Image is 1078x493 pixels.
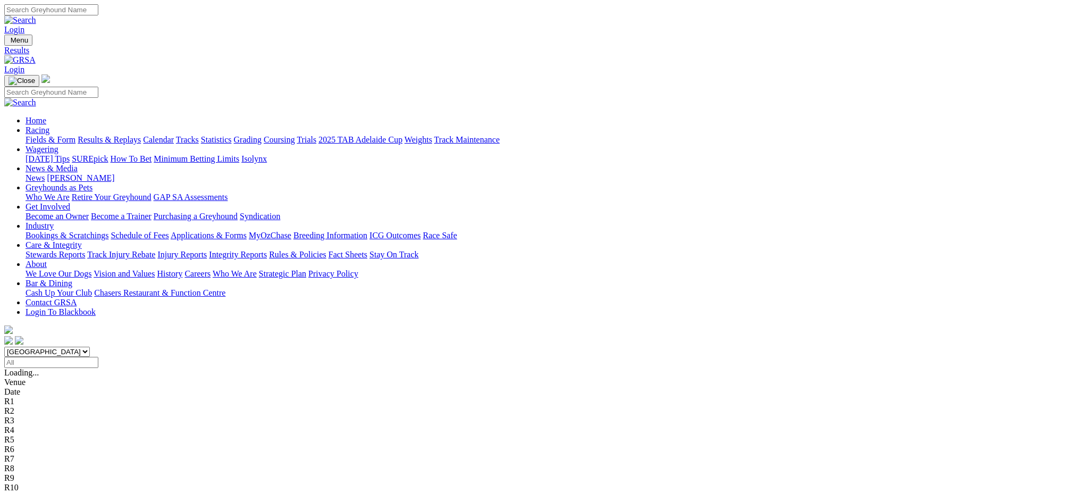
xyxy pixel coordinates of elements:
img: facebook.svg [4,336,13,345]
a: Calendar [143,135,174,144]
a: Track Injury Rebate [87,250,155,259]
input: Search [4,87,98,98]
img: Search [4,15,36,25]
div: R1 [4,397,1074,406]
input: Search [4,4,98,15]
input: Select date [4,357,98,368]
img: logo-grsa-white.png [4,325,13,334]
div: Venue [4,378,1074,387]
a: Careers [184,269,210,278]
a: Fact Sheets [329,250,367,259]
a: Vision and Values [94,269,155,278]
a: Login To Blackbook [26,307,96,316]
a: Contact GRSA [26,298,77,307]
img: logo-grsa-white.png [41,74,50,83]
button: Toggle navigation [4,35,32,46]
a: [PERSON_NAME] [47,173,114,182]
a: Weights [405,135,432,144]
a: History [157,269,182,278]
a: Isolynx [241,154,267,163]
a: Minimum Betting Limits [154,154,239,163]
div: R6 [4,445,1074,454]
div: News & Media [26,173,1074,183]
a: News [26,173,45,182]
img: twitter.svg [15,336,23,345]
a: Strategic Plan [259,269,306,278]
a: Breeding Information [293,231,367,240]
a: Trials [297,135,316,144]
a: Applications & Forms [171,231,247,240]
a: Fields & Form [26,135,75,144]
a: Results [4,46,1074,55]
a: News & Media [26,164,78,173]
a: Industry [26,221,54,230]
div: Date [4,387,1074,397]
img: GRSA [4,55,36,65]
div: R10 [4,483,1074,492]
div: R5 [4,435,1074,445]
a: Home [26,116,46,125]
a: Become a Trainer [91,212,151,221]
a: Privacy Policy [308,269,358,278]
div: Get Involved [26,212,1074,221]
div: R2 [4,406,1074,416]
img: Close [9,77,35,85]
a: [DATE] Tips [26,154,70,163]
div: Greyhounds as Pets [26,193,1074,202]
div: R7 [4,454,1074,464]
a: How To Bet [111,154,152,163]
a: Grading [234,135,262,144]
a: Care & Integrity [26,240,82,249]
a: Greyhounds as Pets [26,183,92,192]
a: MyOzChase [249,231,291,240]
div: Wagering [26,154,1074,164]
a: Schedule of Fees [111,231,169,240]
div: Racing [26,135,1074,145]
div: R9 [4,473,1074,483]
a: Results & Replays [78,135,141,144]
a: Syndication [240,212,280,221]
a: Chasers Restaurant & Function Centre [94,288,225,297]
a: 2025 TAB Adelaide Cup [318,135,402,144]
div: Industry [26,231,1074,240]
a: GAP SA Assessments [154,193,228,202]
span: Menu [11,36,28,44]
img: Search [4,98,36,107]
a: Coursing [264,135,295,144]
div: Bar & Dining [26,288,1074,298]
a: Injury Reports [157,250,207,259]
div: R4 [4,425,1074,435]
a: Bar & Dining [26,279,72,288]
a: Rules & Policies [269,250,326,259]
a: We Love Our Dogs [26,269,91,278]
div: R3 [4,416,1074,425]
a: Login [4,25,24,34]
a: Get Involved [26,202,70,211]
div: About [26,269,1074,279]
a: Stay On Track [369,250,418,259]
a: Bookings & Scratchings [26,231,108,240]
div: Care & Integrity [26,250,1074,260]
a: Racing [26,126,49,135]
a: About [26,260,47,269]
a: Track Maintenance [434,135,500,144]
a: Race Safe [423,231,457,240]
a: Login [4,65,24,74]
a: Cash Up Your Club [26,288,92,297]
a: Become an Owner [26,212,89,221]
a: Stewards Reports [26,250,85,259]
a: Wagering [26,145,58,154]
a: SUREpick [72,154,108,163]
a: Integrity Reports [209,250,267,259]
a: Tracks [176,135,199,144]
a: Retire Your Greyhound [72,193,151,202]
span: Loading... [4,368,39,377]
a: Statistics [201,135,232,144]
button: Toggle navigation [4,75,39,87]
a: Who We Are [26,193,70,202]
a: Who We Are [213,269,257,278]
a: ICG Outcomes [369,231,420,240]
div: R8 [4,464,1074,473]
a: Purchasing a Greyhound [154,212,238,221]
